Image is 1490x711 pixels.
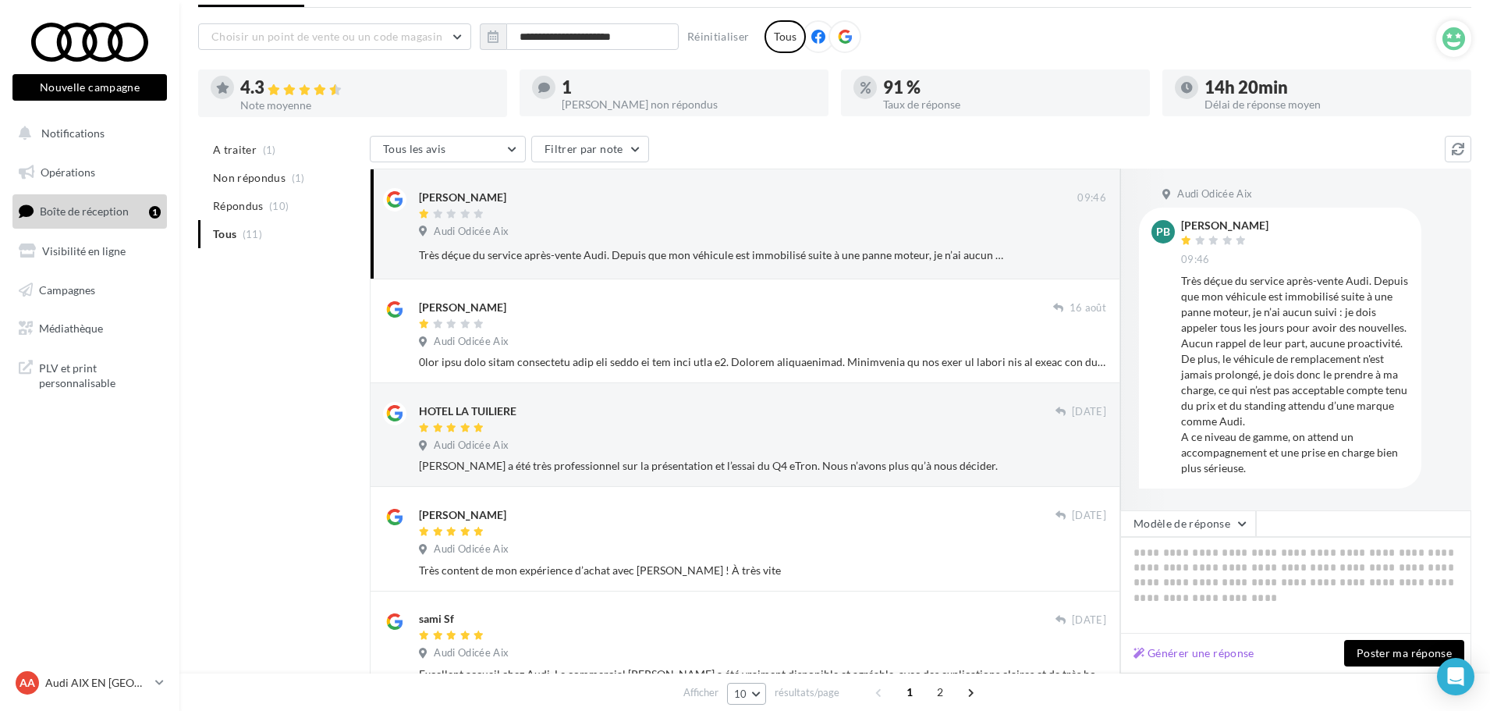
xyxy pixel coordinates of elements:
div: [PERSON_NAME] [419,300,506,315]
button: Tous les avis [370,136,526,162]
button: 10 [727,683,767,705]
button: Poster ma réponse [1344,640,1464,667]
button: Filtrer par note [531,136,649,162]
a: AA Audi AIX EN [GEOGRAPHIC_DATA] [12,668,167,698]
span: Audi Odicée Aix [434,646,509,660]
a: Opérations [9,156,170,189]
span: 16 août [1070,301,1106,315]
button: Nouvelle campagne [12,74,167,101]
button: Réinitialiser [681,27,756,46]
span: AA [20,675,35,691]
span: Audi Odicée Aix [434,335,509,349]
span: Notifications [41,126,105,140]
span: (10) [269,200,289,212]
span: A traiter [213,142,257,158]
span: Audi Odicée Aix [434,542,509,556]
a: Médiathèque [9,312,170,345]
div: 1 [562,79,816,96]
span: Opérations [41,165,95,179]
span: Tous les avis [383,142,446,155]
button: Modèle de réponse [1120,510,1256,537]
a: Boîte de réception1 [9,194,170,228]
span: Répondus [213,198,264,214]
span: Audi Odicée Aix [434,439,509,453]
button: Notifications [9,117,164,150]
div: [PERSON_NAME] non répondus [562,99,816,110]
div: Open Intercom Messenger [1437,658,1474,695]
div: [PERSON_NAME] [419,190,506,205]
span: (1) [263,144,276,156]
div: 4.3 [240,79,495,97]
span: PLV et print personnalisable [39,357,161,391]
span: Médiathèque [39,322,103,335]
span: (1) [292,172,305,184]
span: 10 [734,688,747,700]
span: 2 [928,680,953,705]
div: 0lor ipsu dolo sitam consectetu adip eli seddo ei tem inci utla e2. Dolorem aliquaenimad. Minimve... [419,354,1106,370]
div: 14h 20min [1204,79,1459,96]
span: [DATE] [1072,509,1106,523]
div: [PERSON_NAME] a été très professionnel sur la présentation et l’essai du Q4 eTron. Nous n’avons p... [419,458,1106,474]
p: Audi AIX EN [GEOGRAPHIC_DATA] [45,675,149,691]
button: Choisir un point de vente ou un code magasin [198,23,471,50]
span: 1 [897,680,922,705]
div: Note moyenne [240,100,495,111]
span: PB [1156,224,1170,240]
span: [DATE] [1072,405,1106,419]
a: Visibilité en ligne [9,235,170,268]
span: Visibilité en ligne [42,244,126,258]
span: 09:46 [1077,191,1106,205]
span: Choisir un point de vente ou un code magasin [211,30,442,43]
div: sami Sf [419,611,454,627]
span: résultats/page [775,685,839,700]
div: Très déçue du service après-vente Audi. Depuis que mon véhicule est immobilisé suite à une panne ... [419,247,1005,263]
div: Tous [765,20,806,53]
span: Campagnes [39,283,95,296]
div: [PERSON_NAME] [419,507,506,523]
div: Très content de mon expérience d’achat avec [PERSON_NAME] ! À très vite [419,563,1106,578]
span: Non répondus [213,170,286,186]
div: Excellent accueil chez Audi. Le commercial [PERSON_NAME] a été vraiment disponible et agréable, a... [419,667,1106,682]
a: Campagnes [9,274,170,307]
div: [PERSON_NAME] [1181,220,1268,231]
span: Boîte de réception [40,204,129,218]
span: Audi Odicée Aix [1177,187,1252,201]
span: Afficher [683,685,718,700]
span: 09:46 [1181,253,1210,267]
div: 91 % [883,79,1137,96]
a: PLV et print personnalisable [9,351,170,397]
div: 1 [149,206,161,219]
div: Taux de réponse [883,99,1137,110]
div: Très déçue du service après-vente Audi. Depuis que mon véhicule est immobilisé suite à une panne ... [1181,273,1409,476]
span: Audi Odicée Aix [434,225,509,239]
span: [DATE] [1072,613,1106,627]
div: Délai de réponse moyen [1204,99,1459,110]
button: Générer une réponse [1127,644,1261,663]
div: HOTEL LA TUILIERE [419,403,516,419]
